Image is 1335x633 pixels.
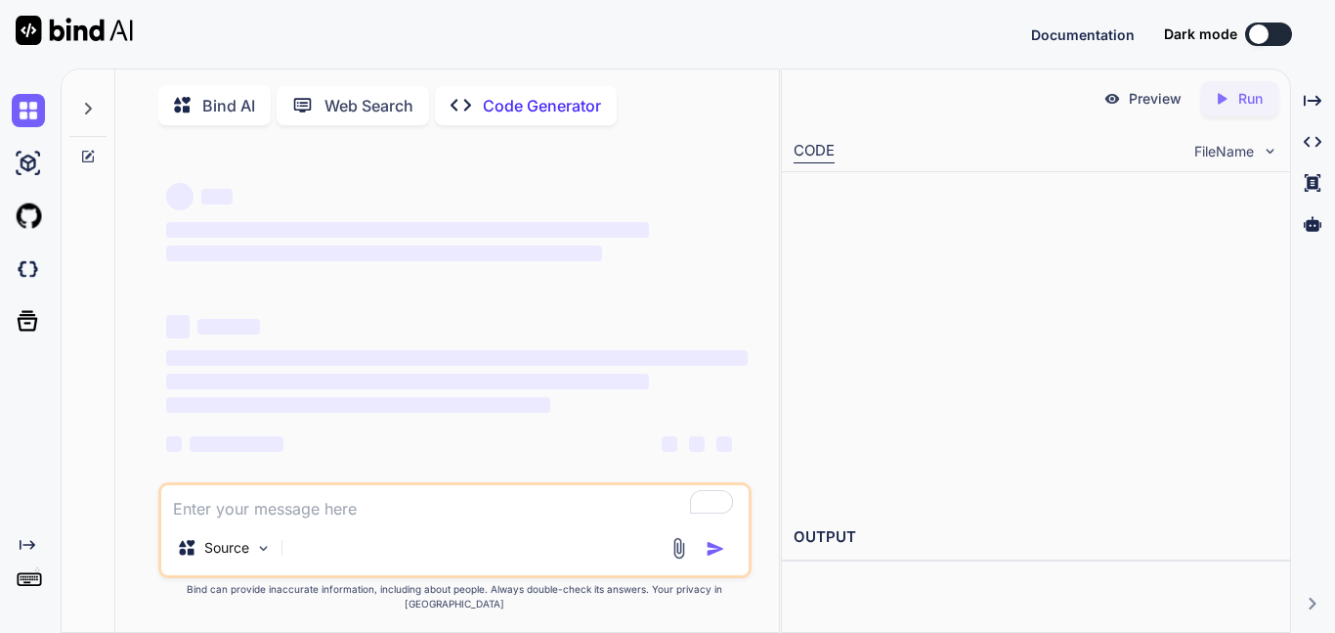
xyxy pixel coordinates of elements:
img: chevron down [1262,143,1278,159]
div: CODE [794,140,835,163]
span: Dark mode [1164,24,1237,44]
textarea: To enrich screen reader interactions, please activate Accessibility in Grammarly extension settings [161,485,749,520]
img: chat [12,94,45,127]
p: Run [1238,89,1263,109]
p: Source [204,538,249,558]
p: Bind can provide inaccurate information, including about people. Always double-check its answers.... [158,582,752,611]
span: ‌ [166,350,748,366]
span: ‌ [166,183,194,210]
span: ‌ [166,246,602,261]
img: Bind AI [16,16,133,45]
span: Documentation [1031,26,1135,43]
h2: OUTPUT [782,515,1290,561]
img: preview [1103,90,1121,108]
img: attachment [667,537,690,560]
button: Documentation [1031,24,1135,45]
span: ‌ [716,436,732,452]
p: Web Search [324,94,413,117]
span: ‌ [166,315,190,339]
span: ‌ [166,397,550,413]
p: Preview [1129,89,1182,109]
span: ‌ [190,436,283,452]
span: ‌ [689,436,705,452]
span: ‌ [197,319,260,335]
span: FileName [1194,142,1254,161]
span: ‌ [166,374,649,389]
img: githubLight [12,200,45,233]
img: darkCloudIdeIcon [12,252,45,286]
span: ‌ [662,436,677,452]
img: ai-studio [12,147,45,180]
span: ‌ [166,222,649,238]
p: Bind AI [202,94,255,117]
img: Pick Models [255,540,272,557]
span: ‌ [166,436,182,452]
span: ‌ [201,189,233,204]
img: icon [706,539,725,559]
p: Code Generator [483,94,601,117]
